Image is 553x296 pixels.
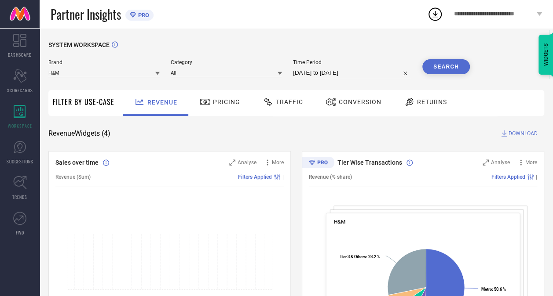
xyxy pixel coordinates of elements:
svg: Zoom [229,159,235,166]
svg: Zoom [483,159,489,166]
span: Revenue (Sum) [55,174,91,180]
span: PRO [136,12,149,18]
span: FWD [16,229,24,236]
span: Brand [48,59,160,65]
span: | [282,174,284,180]
span: DOWNLOAD [509,129,538,138]
text: : 28.2 % [340,254,380,259]
span: Partner Insights [51,5,121,23]
tspan: Tier 3 & Others [340,254,366,259]
span: TRENDS [12,194,27,200]
span: WORKSPACE [8,123,32,129]
span: Revenue Widgets ( 4 ) [48,129,110,138]
span: Filters Applied [491,174,525,180]
span: Time Period [293,59,411,65]
span: Revenue [147,99,177,106]
span: Sales over time [55,159,99,166]
span: Conversion [339,98,381,105]
span: Returns [417,98,447,105]
text: : 50.6 % [481,286,506,291]
div: Premium [302,157,334,170]
span: Filter By Use-Case [53,97,114,107]
span: | [536,174,537,180]
span: H&M [334,219,345,225]
span: DASHBOARD [8,51,32,58]
span: More [525,159,537,166]
span: Category [171,59,282,65]
span: Tier Wise Transactions [337,159,402,166]
span: SUGGESTIONS [7,158,33,165]
div: Open download list [427,6,443,22]
input: Select time period [293,68,411,78]
span: Pricing [213,98,240,105]
span: Analyse [238,159,256,166]
button: Search [422,59,470,74]
span: Filters Applied [238,174,272,180]
span: Revenue (% share) [309,174,352,180]
span: Analyse [491,159,510,166]
span: Traffic [276,98,303,105]
span: SYSTEM WORKSPACE [48,41,110,48]
span: More [272,159,284,166]
tspan: Metro [481,286,492,291]
span: SCORECARDS [7,87,33,94]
